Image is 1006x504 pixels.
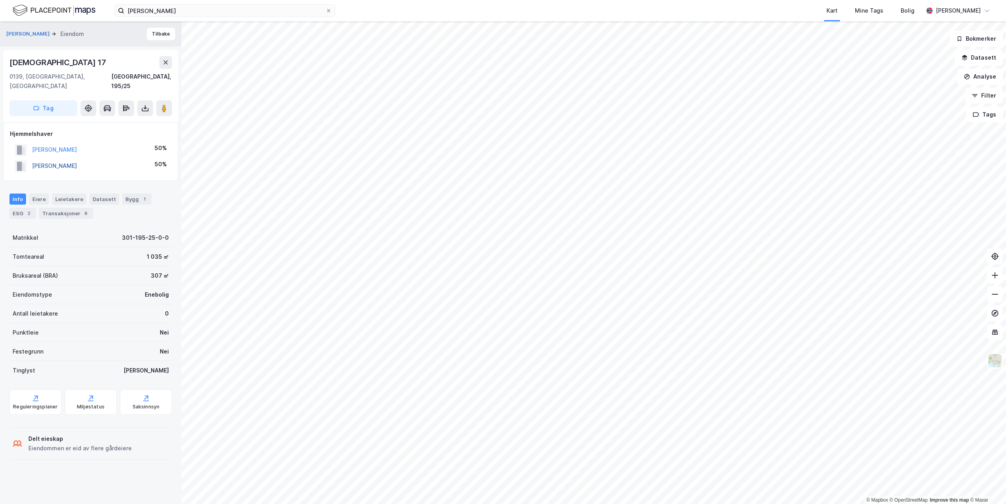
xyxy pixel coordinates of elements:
[13,290,52,299] div: Eiendomstype
[9,194,26,205] div: Info
[151,271,169,280] div: 307 ㎡
[52,194,86,205] div: Leietakere
[133,404,160,410] div: Saksinnsyn
[29,194,49,205] div: Eiere
[826,6,838,15] div: Kart
[13,366,35,375] div: Tinglyst
[122,194,151,205] div: Bygg
[155,143,167,153] div: 50%
[145,290,169,299] div: Enebolig
[147,28,175,40] button: Tilbake
[155,160,167,169] div: 50%
[140,195,148,203] div: 1
[13,309,58,318] div: Antall leietakere
[13,271,58,280] div: Bruksareal (BRA)
[13,4,95,17] img: logo.f888ab2527a4732fd821a326f86c7f29.svg
[122,233,169,243] div: 301-195-25-0-0
[165,309,169,318] div: 0
[160,347,169,356] div: Nei
[957,69,1003,85] button: Analyse
[13,252,44,261] div: Tomteareal
[77,404,105,410] div: Miljøstatus
[6,30,51,38] button: [PERSON_NAME]
[124,5,325,17] input: Søk på adresse, matrikkel, gårdeiere, leietakere eller personer
[890,497,928,503] a: OpenStreetMap
[9,56,108,69] div: [DEMOGRAPHIC_DATA] 17
[965,88,1003,103] button: Filter
[955,50,1003,66] button: Datasett
[987,353,1002,368] img: Z
[9,208,36,219] div: ESG
[60,29,84,39] div: Eiendom
[950,31,1003,47] button: Bokmerker
[82,209,90,217] div: 6
[147,252,169,261] div: 1 035 ㎡
[966,107,1003,122] button: Tags
[866,497,888,503] a: Mapbox
[13,328,39,337] div: Punktleie
[901,6,914,15] div: Bolig
[90,194,119,205] div: Datasett
[13,404,58,410] div: Reguleringsplaner
[9,100,77,116] button: Tag
[28,434,132,444] div: Delt eieskap
[111,72,172,91] div: [GEOGRAPHIC_DATA], 195/25
[123,366,169,375] div: [PERSON_NAME]
[160,328,169,337] div: Nei
[936,6,981,15] div: [PERSON_NAME]
[967,466,1006,504] iframe: Chat Widget
[10,129,172,139] div: Hjemmelshaver
[9,72,111,91] div: 0139, [GEOGRAPHIC_DATA], [GEOGRAPHIC_DATA]
[855,6,883,15] div: Mine Tags
[39,208,93,219] div: Transaksjoner
[13,347,43,356] div: Festegrunn
[13,233,38,243] div: Matrikkel
[930,497,969,503] a: Improve this map
[28,444,132,453] div: Eiendommen er eid av flere gårdeiere
[25,209,33,217] div: 2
